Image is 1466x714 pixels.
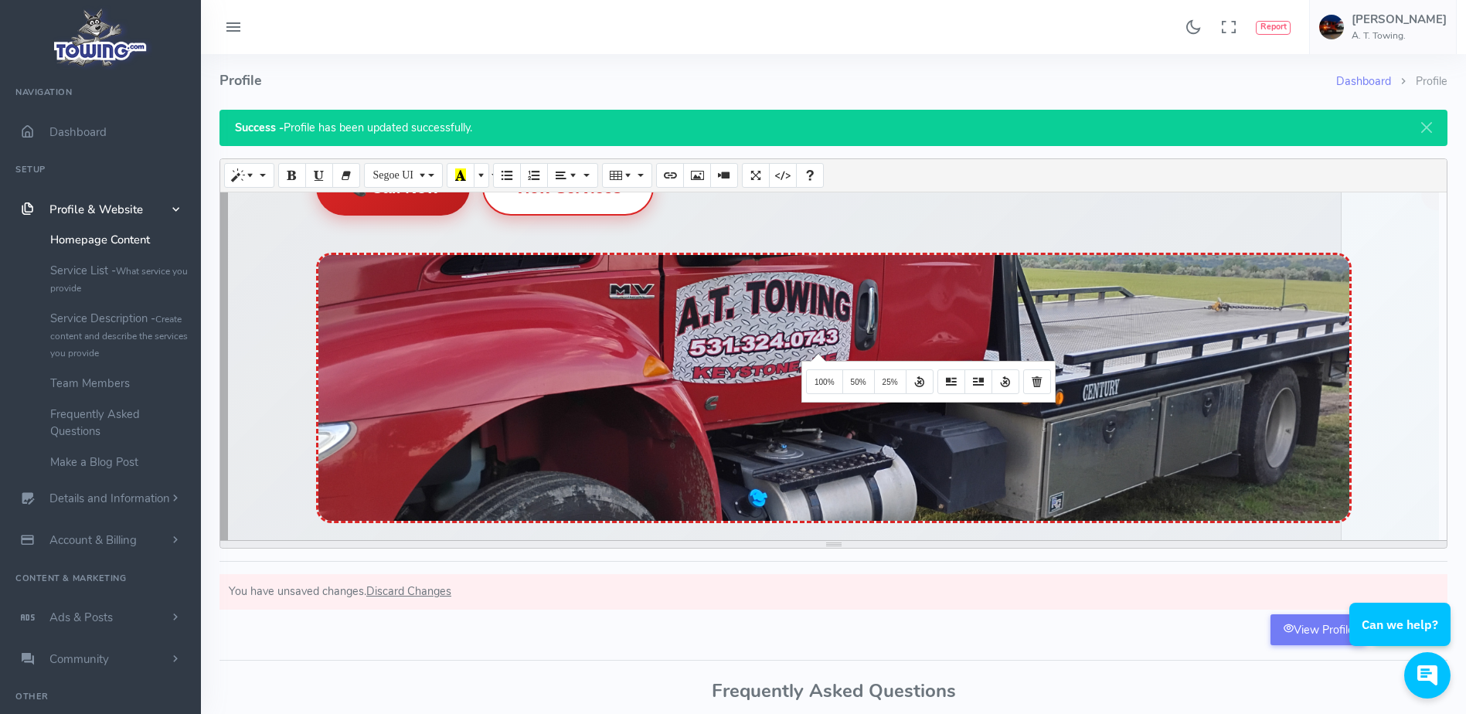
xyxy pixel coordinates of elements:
span: Discard Changes [366,583,451,599]
div: Profile has been updated successfully. [219,110,1447,146]
button: Remove Font Style (CTRL+\) [332,163,360,188]
span: Dashboard [49,124,107,140]
button: Link (CTRL+K) [656,163,684,188]
button: Picture [683,163,711,188]
a: View Profile [1270,614,1366,645]
button: Ordered list (CTRL+SHIFT+NUM8) [520,163,548,188]
h6: A. T. Towing. [1352,31,1447,41]
a: Service Description -Create content and describe the services you provide [39,303,201,368]
a: Homepage Content [39,224,201,255]
button: Float Left [937,369,965,394]
span: 100% [815,378,835,386]
img: logo [49,5,153,70]
h4: Profile [219,52,1336,110]
button: Remove Image [1023,369,1051,394]
a: Dashboard [1336,73,1391,89]
button: Report [1256,21,1291,35]
small: What service you provide [50,265,188,294]
button: Underline (CTRL+U) [305,163,333,188]
span: 25% [883,378,898,386]
button: Font Family [364,163,443,188]
button: Resize full [806,369,843,394]
button: Original size [906,369,934,394]
span: Ads & Posts [49,610,113,625]
button: Resize half [842,369,875,394]
div: You have unsaved changes. [219,574,1447,610]
button: Resize quarter [874,369,906,394]
span: 50% [851,378,866,386]
iframe: Conversations [1338,560,1466,714]
div: resize [220,541,1447,548]
button: Help [796,163,824,188]
button: More Color [474,163,489,188]
button: Table [602,163,652,188]
button: Paragraph [547,163,597,188]
strong: Success - [235,120,284,135]
span: Community [49,651,109,667]
button: Recent Color [447,163,474,188]
button: Bold (CTRL+B) [278,163,306,188]
h3: Frequently Asked Questions [219,681,1447,701]
span: Account & Billing [49,532,137,548]
button: Unordered list (CTRL+SHIFT+NUM7) [493,163,521,188]
a: Team Members [39,368,201,399]
small: Create content and describe the services you provide [50,313,188,359]
span: Segoe UI [372,169,413,181]
a: Make a Blog Post [39,447,201,478]
button: Float Right [964,369,992,394]
img: user-image [1319,15,1344,39]
h5: [PERSON_NAME] [1352,13,1447,25]
button: Full Screen [742,163,770,188]
button: Video [710,163,738,188]
button: Remove float [992,369,1019,394]
a: Service List -What service you provide [39,255,201,303]
button: Style [224,163,274,188]
button: Close [1406,110,1447,145]
li: Profile [1391,73,1447,90]
a: Frequently Asked Questions [39,399,201,447]
span: Details and Information [49,491,170,507]
button: Code View [769,163,797,188]
span: Profile & Website [49,202,143,217]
